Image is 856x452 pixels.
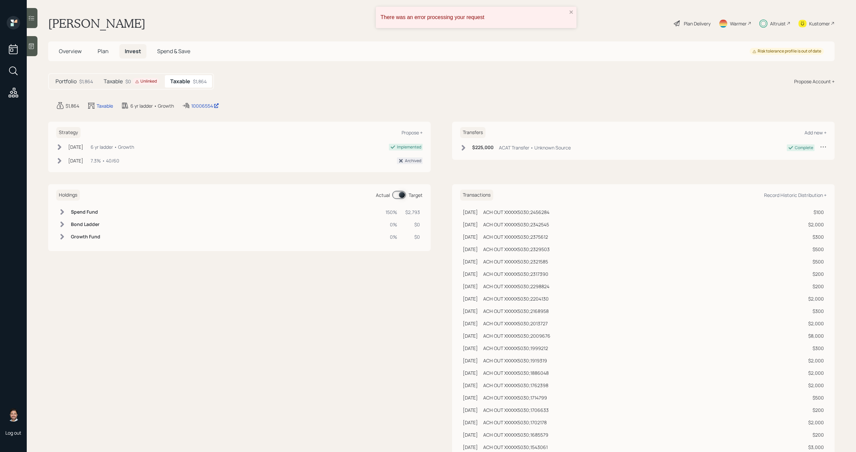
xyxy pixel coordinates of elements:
div: 6 yr ladder • Growth [91,143,134,150]
div: Risk tolerance profile is out of date [752,48,821,54]
div: ACH OUT XXXXX5030;2321585 [483,258,548,265]
div: ACH OUT XXXXX5030;2342545 [483,221,549,228]
div: $3,000 [806,444,824,451]
div: Plan Delivery [684,20,711,27]
span: Plan [98,47,109,55]
div: ACH OUT XXXXX5030;1886048 [483,369,549,376]
img: michael-russo-headshot.png [7,408,20,422]
div: $300 [806,233,824,240]
div: $1,864 [66,102,79,109]
div: $2,000 [806,295,824,302]
div: 0% [386,221,397,228]
div: $500 [806,258,824,265]
div: $1,864 [193,78,207,85]
div: [DATE] [463,431,478,438]
div: ACH OUT XXXXX5030;2456284 [483,209,549,216]
div: ACH OUT XXXXX5030;2317390 [483,270,548,277]
div: Record Historic Distribution + [764,192,827,198]
h1: [PERSON_NAME] [48,16,145,31]
div: ACH OUT XXXXX5030;1702178 [483,419,547,426]
div: Archived [405,158,421,164]
div: ACH OUT XXXXX5030;2204130 [483,295,549,302]
div: [DATE] [463,258,478,265]
div: Target [409,192,423,199]
div: $200 [806,283,824,290]
div: Implemented [397,144,421,150]
div: $2,000 [806,419,824,426]
div: Propose + [402,129,423,136]
div: $100 [806,209,824,216]
div: Log out [5,430,21,436]
div: [DATE] [463,394,478,401]
div: 10006554 [191,102,219,109]
div: ACH OUT XXXXX5030;1714799 [483,394,547,401]
div: ACH OUT XXXXX5030;2168958 [483,308,549,315]
div: [DATE] [68,157,83,164]
div: $2,000 [806,221,824,228]
div: 6 yr ladder • Growth [130,102,174,109]
div: $200 [806,431,824,438]
h5: Taxable [170,78,190,85]
div: ACH OUT XXXXX5030;1706633 [483,407,549,414]
div: ACH OUT XXXXX5030;1685579 [483,431,548,438]
div: Warmer [730,20,747,27]
div: Complete [795,145,813,151]
div: ACH OUT XXXXX5030;2298824 [483,283,549,290]
div: [DATE] [463,221,478,228]
h6: Holdings [56,190,80,201]
div: [DATE] [463,419,478,426]
div: ACH OUT XXXXX5030;2329503 [483,246,550,253]
div: [DATE] [463,444,478,451]
div: $2,000 [806,357,824,364]
div: ACAT Transfer • Unknown Source [499,144,571,151]
div: ACH OUT XXXXX5030;2013727 [483,320,548,327]
div: $500 [806,246,824,253]
div: $300 [806,308,824,315]
h6: $225,000 [472,145,494,150]
div: ACH OUT XXXXX5030;1543061 [483,444,548,451]
span: Overview [59,47,82,55]
div: $200 [806,407,824,414]
div: 0% [386,233,397,240]
div: $300 [806,345,824,352]
div: Kustomer [809,20,830,27]
h6: Bond Ladder [71,222,100,227]
div: [DATE] [463,295,478,302]
h5: Taxable [104,78,123,85]
span: Invest [125,47,141,55]
div: Propose Account + [794,78,835,85]
div: $2,793 [405,209,420,216]
div: $8,000 [806,332,824,339]
h5: Portfolio [56,78,77,85]
h6: Transactions [460,190,493,201]
div: [DATE] [463,233,478,240]
div: $2,000 [806,369,824,376]
div: $2,000 [806,320,824,327]
div: $500 [806,394,824,401]
div: Taxable [97,102,113,109]
div: ACH OUT XXXXX5030;1919319 [483,357,547,364]
div: $2,000 [806,382,824,389]
h6: Strategy [56,127,81,138]
div: [DATE] [463,283,478,290]
div: [DATE] [463,382,478,389]
div: ACH OUT XXXXX5030;1999212 [483,345,548,352]
h6: Growth Fund [71,234,100,240]
div: [DATE] [463,209,478,216]
div: Unlinked [135,79,157,84]
div: There was an error processing your request [381,14,567,20]
div: [DATE] [463,407,478,414]
h6: Transfers [460,127,486,138]
div: $0 [405,221,420,228]
div: 150% [386,209,397,216]
div: [DATE] [463,345,478,352]
div: [DATE] [463,332,478,339]
div: 7.3% • 40/60 [91,157,119,164]
div: [DATE] [463,320,478,327]
h6: Spend Fund [71,209,100,215]
div: Altruist [770,20,786,27]
div: [DATE] [463,357,478,364]
div: Add new + [805,129,827,136]
div: ACH OUT XXXXX5030;2375612 [483,233,548,240]
span: Spend & Save [157,47,190,55]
